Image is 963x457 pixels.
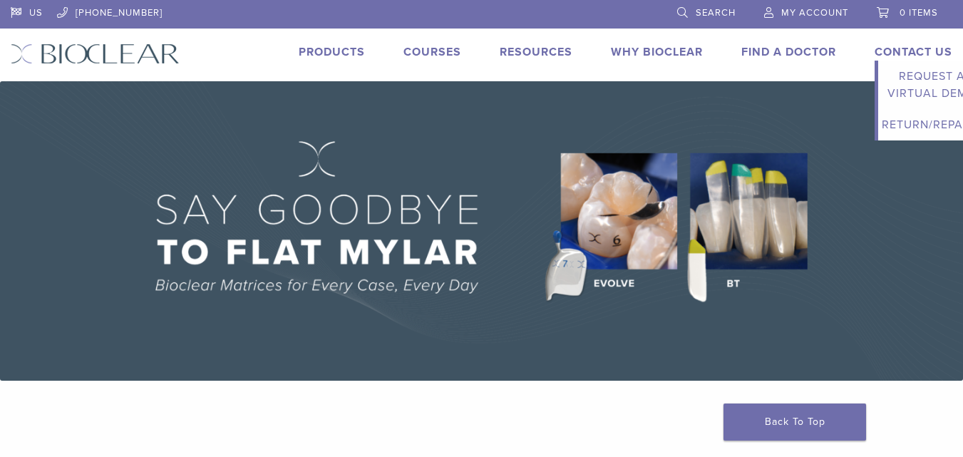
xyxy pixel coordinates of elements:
[900,7,938,19] span: 0 items
[11,43,180,64] img: Bioclear
[299,45,365,59] a: Products
[781,7,848,19] span: My Account
[741,45,836,59] a: Find A Doctor
[723,404,866,441] a: Back To Top
[875,45,952,59] a: Contact Us
[500,45,572,59] a: Resources
[403,45,461,59] a: Courses
[696,7,736,19] span: Search
[611,45,703,59] a: Why Bioclear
